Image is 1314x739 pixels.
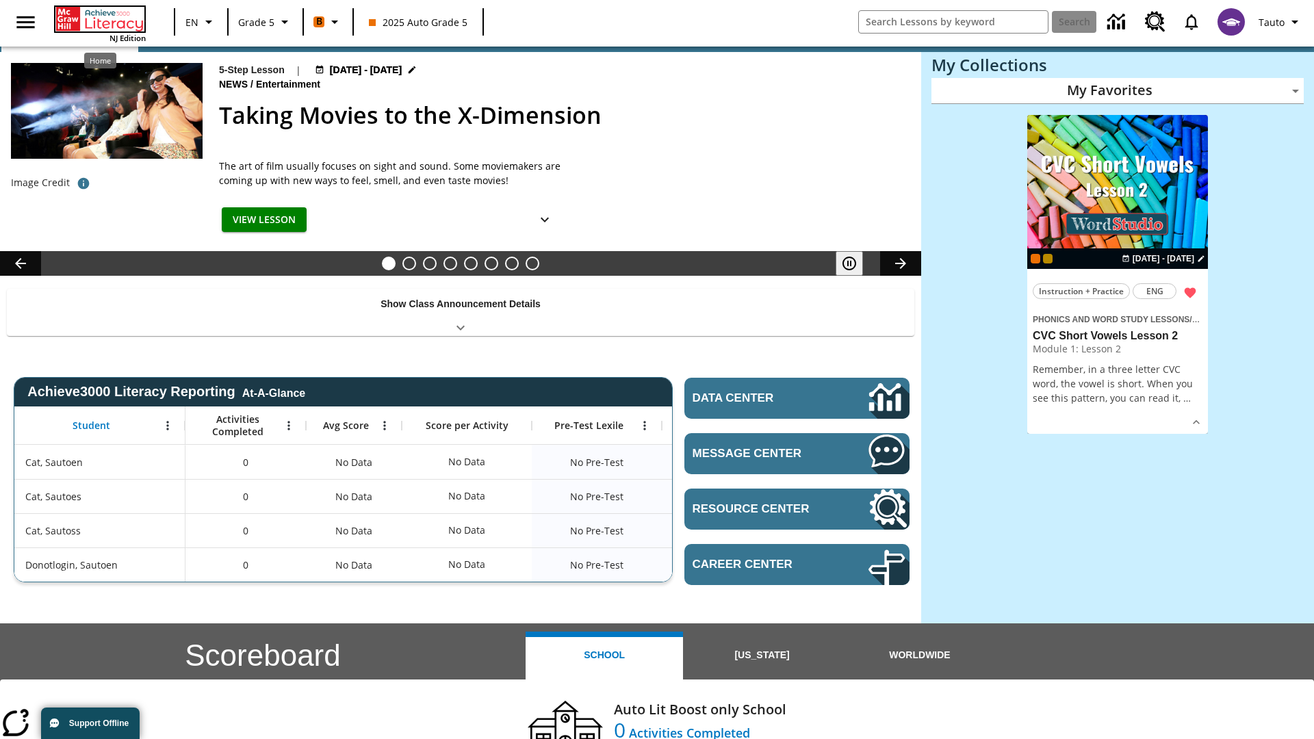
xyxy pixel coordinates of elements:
[570,489,623,504] span: No Pre-Test, Cat, Sautoes
[464,257,478,270] button: Slide 5 Pre-release lesson
[279,415,299,436] button: Open Menu
[381,297,541,311] p: Show Class Announcement Details
[157,415,178,436] button: Open Menu
[1039,284,1124,298] span: Instruction + Practice
[570,455,623,469] span: No Pre-Test, Cat, Sautoen
[242,385,305,400] div: At-A-Glance
[531,207,558,233] button: Show Details
[614,699,786,720] h4: Auto Lit Boost only School
[693,447,827,461] span: Message Center
[312,63,420,77] button: Aug 22 - Aug 24 Choose Dates
[296,63,301,77] span: |
[1033,311,1202,326] span: Topic: Phonics and Word Study Lessons/CVC Short Vowels
[684,378,910,419] a: Data Center
[1119,252,1208,265] button: Aug 24 - Aug 24 Choose Dates
[369,15,467,29] span: 2025 Auto Grade 5
[693,502,827,516] span: Resource Center
[185,513,306,547] div: 0, Cat, Sautoss
[441,482,492,510] div: No Data, Cat, Sautoes
[662,479,792,513] div: No Data, Cat, Sautoes
[441,517,492,544] div: No Data, Cat, Sautoss
[330,63,402,77] span: [DATE] - [DATE]
[443,257,457,270] button: Slide 4 One Idea, Lots of Hard Work
[1033,315,1189,324] span: Phonics and Word Study Lessons
[684,433,910,474] a: Message Center
[684,544,910,585] a: Career Center
[25,489,81,504] span: Cat, Sautoes
[570,558,623,572] span: No Pre-Test, Donotlogin, Sautoen
[662,513,792,547] div: No Data, Cat, Sautoss
[306,547,402,582] div: No Data, Donotlogin, Sautoen
[1253,10,1309,34] button: Profile/Settings
[880,251,921,276] button: Lesson carousel, Next
[11,63,203,159] img: Panel in front of the seats sprays water mist to the happy audience at a 4DX-equipped theater.
[256,77,323,92] span: Entertainment
[84,53,116,68] div: Home
[1133,252,1194,265] span: [DATE] - [DATE]
[185,15,198,29] span: EN
[233,10,298,34] button: Grade: Grade 5, Select a grade
[1174,4,1209,40] a: Notifications
[485,257,498,270] button: Slide 6 Career Lesson
[219,63,285,77] p: 5-Step Lesson
[5,2,46,42] button: Open side menu
[73,419,110,432] span: Student
[693,391,822,405] span: Data Center
[1137,3,1174,40] a: Resource Center, Will open in new tab
[1033,329,1202,343] h3: CVC Short Vowels Lesson 2
[1027,115,1208,435] div: lesson details
[69,718,129,728] span: Support Offline
[323,419,369,432] span: Avg Score
[931,55,1304,75] h3: My Collections
[185,445,306,479] div: 0, Cat, Sautoen
[222,207,307,233] button: View Lesson
[1043,254,1053,263] div: New 2025 class
[328,448,379,476] span: No Data
[634,415,655,436] button: Open Menu
[683,632,840,679] button: [US_STATE]
[526,257,539,270] button: Slide 8 Sleepless in the Animal Kingdom
[7,289,914,336] div: Show Class Announcement Details
[219,98,905,133] h2: Taking Movies to the X-Dimension
[1186,412,1207,432] button: Show Details
[1218,8,1245,36] img: avatar image
[70,171,97,196] button: Photo credit: Photo by The Asahi Shimbun via Getty Images
[836,251,863,276] button: Pause
[306,513,402,547] div: No Data, Cat, Sautoss
[179,10,223,34] button: Language: EN, Select a language
[526,632,683,679] button: School
[1033,283,1130,299] button: Instruction + Practice
[54,5,146,33] a: Home
[684,489,910,530] a: Resource Center, Will open in new tab
[382,257,396,270] button: Slide 1 Taking Movies to the X-Dimension
[306,479,402,513] div: No Data, Cat, Sautoes
[11,11,464,26] body: Maximum 600 characters Press Escape to exit toolbar Press Alt + F10 to reach toolbar
[41,708,140,739] button: Support Offline
[243,455,248,469] span: 0
[1259,15,1285,29] span: Tauto
[316,13,322,30] span: B
[426,419,508,432] span: Score per Activity
[505,257,519,270] button: Slide 7 Making a Difference for the Planet
[192,413,283,438] span: Activities Completed
[1031,254,1040,263] div: Current Class
[1133,283,1176,299] button: ENG
[1192,315,1263,324] span: CVC Short Vowels
[1146,284,1163,298] span: ENG
[1209,4,1253,40] button: Select a new avatar
[54,4,146,43] div: Home
[402,257,416,270] button: Slide 2 Cars of the Future?
[25,523,81,538] span: Cat, Sautoss
[243,523,248,538] span: 0
[1033,362,1202,405] p: Remember, in a three letter CVC word, the vowel is short. When you see this pattern, you can read...
[836,251,877,276] div: Pause
[27,384,305,400] span: Achieve3000 Literacy Reporting
[841,632,999,679] button: Worldwide
[1183,391,1191,404] span: …
[25,558,118,572] span: Donotlogin, Sautoen
[219,159,561,187] span: The art of film usually focuses on sight and sound. Some moviemakers are coming up with new ways ...
[1189,312,1199,325] span: /
[11,11,464,26] p: Auto class announcement [DATE] 01:54:19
